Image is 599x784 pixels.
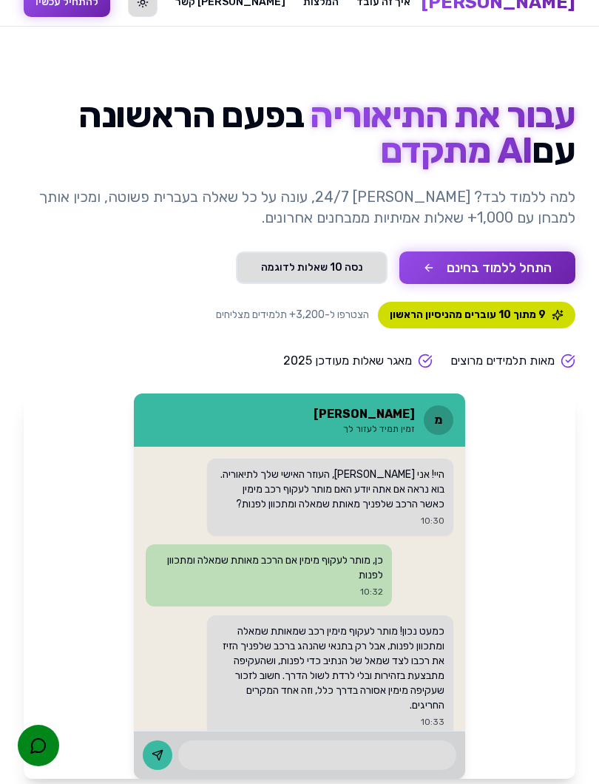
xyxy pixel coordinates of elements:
[450,352,555,370] span: מאות תלמידים מרוצים
[18,725,59,766] a: צ'אט בוואטסאפ
[155,553,383,583] p: כן, מותר לעקוף מימין אם הרכב מאותת שמאלה ומתכוון לפנות
[310,94,575,136] span: עבור את התיאוריה
[216,624,444,713] p: כמעט נכון! מותר לעקוף מימין רכב שמאותת שמאלה ומתכוון לפנות, אבל רק בתנאי שהנהג ברכב שלפניך הזיז א...
[216,308,369,322] span: הצטרפו ל-3,200+ תלמידים מצליחים
[216,467,444,512] p: היי! אני [PERSON_NAME], העוזר האישי שלך לתיאוריה. בוא נראה אם אתה יודע האם מותר לעקוף רכב מימין כ...
[24,186,575,228] p: למה ללמוד לבד? [PERSON_NAME] 24/7, עונה על כל שאלה בעברית פשוטה, ומכין אותך למבחן עם 1,000+ שאלות...
[314,423,415,435] p: זמין תמיד לעזור לך
[380,129,532,172] span: AI מתקדם
[378,302,575,328] span: 9 מתוך 10 עוברים מהניסיון הראשון
[216,716,444,728] p: 10:33
[216,515,444,527] p: 10:30
[236,251,388,284] button: נסה 10 שאלות לדוגמה
[155,586,383,598] p: 10:32
[424,405,453,435] div: מ
[399,251,575,284] button: התחל ללמוד בחינם
[24,98,575,169] h1: בפעם הראשונה עם
[314,405,415,423] h3: [PERSON_NAME]
[283,352,412,370] span: מאגר שאלות מעודכן 2025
